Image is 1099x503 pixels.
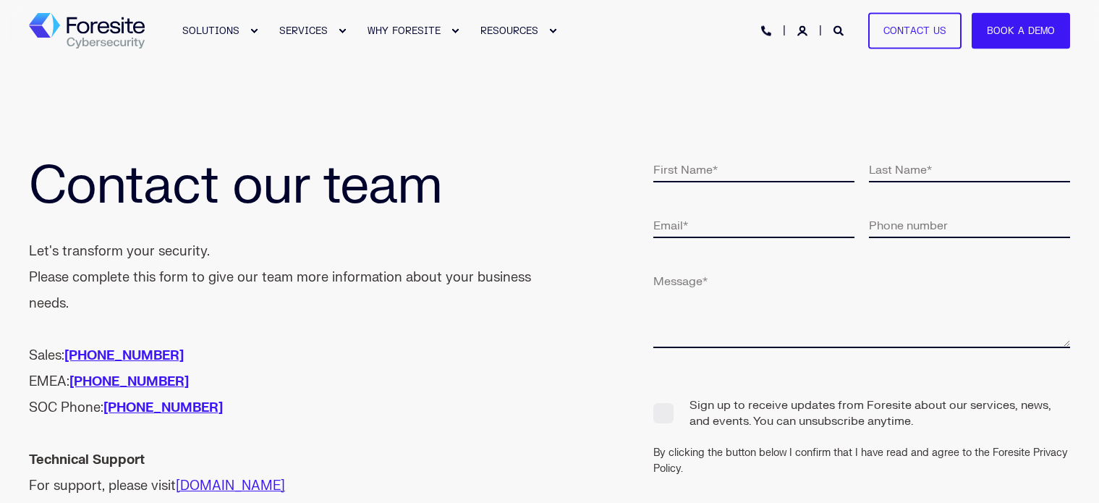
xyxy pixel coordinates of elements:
div: Let's transform your security. [29,239,550,265]
a: [PHONE_NUMBER] [103,400,223,416]
div: Expand SOLUTIONS [250,27,258,35]
span: Sign up to receive updates from Foresite about our services, news, and events. You can unsubscrib... [653,397,1070,430]
a: [PHONE_NUMBER] [64,347,184,364]
div: For support, please visit [29,447,550,499]
a: Back to Home [29,13,145,49]
strong: Technical Support [29,452,145,468]
a: Contact Us [868,12,962,49]
a: [PHONE_NUMBER] [69,373,189,390]
div: Sales: EMEA: SOC Phone: [29,343,550,421]
a: Open Search [833,24,846,36]
img: Foresite logo, a hexagon shape of blues with a directional arrow to the right hand side, and the ... [29,13,145,49]
input: Email* [653,211,854,238]
div: Please complete this form to give our team more information about your business needs. [29,265,550,317]
h1: Contact our team [29,156,550,217]
input: First Name* [653,156,854,182]
input: Phone number [869,211,1070,238]
div: Expand SERVICES [338,27,347,35]
a: [DOMAIN_NAME] [176,478,285,494]
span: SOLUTIONS [182,25,239,36]
div: Expand RESOURCES [548,27,557,35]
span: RESOURCES [480,25,538,36]
a: Book a Demo [972,12,1070,49]
a: Login [797,24,810,36]
div: Expand WHY FORESITE [451,27,459,35]
input: Last Name* [869,156,1070,182]
div: By clicking the button below I confirm that I have read and agree to the Foresite Privacy Policy. [653,445,1085,477]
span: WHY FORESITE [368,25,441,36]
